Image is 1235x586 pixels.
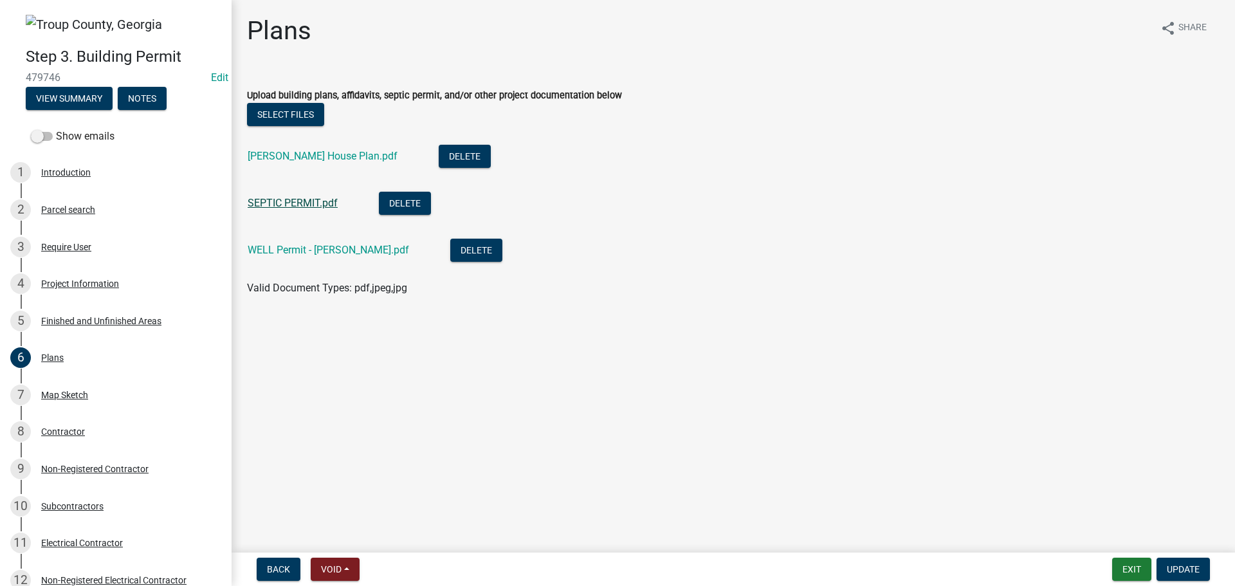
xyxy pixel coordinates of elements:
[247,103,324,126] button: Select files
[118,94,167,104] wm-modal-confirm: Notes
[118,87,167,110] button: Notes
[450,239,502,262] button: Delete
[41,502,104,511] div: Subcontractors
[379,192,431,215] button: Delete
[1150,15,1217,41] button: shareShare
[1157,558,1210,581] button: Update
[26,87,113,110] button: View Summary
[41,390,88,399] div: Map Sketch
[41,168,91,177] div: Introduction
[1160,21,1176,36] i: share
[41,279,119,288] div: Project Information
[321,564,342,574] span: Void
[41,464,149,473] div: Non-Registered Contractor
[311,558,360,581] button: Void
[10,311,31,331] div: 5
[41,205,95,214] div: Parcel search
[41,538,123,547] div: Electrical Contractor
[248,150,398,162] a: [PERSON_NAME] House Plan.pdf
[41,427,85,436] div: Contractor
[10,385,31,405] div: 7
[1167,564,1200,574] span: Update
[26,15,162,34] img: Troup County, Georgia
[257,558,300,581] button: Back
[379,198,431,210] wm-modal-confirm: Delete Document
[10,237,31,257] div: 3
[248,244,409,256] a: WELL Permit - [PERSON_NAME].pdf
[10,347,31,368] div: 6
[247,91,622,100] label: Upload building plans, affidavits, septic permit, and/or other project documentation below
[26,71,206,84] span: 479746
[26,48,221,66] h4: Step 3. Building Permit
[31,129,114,144] label: Show emails
[10,533,31,553] div: 11
[247,282,407,294] span: Valid Document Types: pdf,jpeg,jpg
[248,197,338,209] a: SEPTIC PERMIT.pdf
[41,576,187,585] div: Non-Registered Electrical Contractor
[1112,558,1151,581] button: Exit
[247,15,311,46] h1: Plans
[450,245,502,257] wm-modal-confirm: Delete Document
[439,151,491,163] wm-modal-confirm: Delete Document
[10,459,31,479] div: 9
[41,243,91,252] div: Require User
[10,273,31,294] div: 4
[211,71,228,84] wm-modal-confirm: Edit Application Number
[1178,21,1207,36] span: Share
[10,421,31,442] div: 8
[10,496,31,517] div: 10
[26,94,113,104] wm-modal-confirm: Summary
[267,564,290,574] span: Back
[41,316,161,325] div: Finished and Unfinished Areas
[439,145,491,168] button: Delete
[10,199,31,220] div: 2
[10,162,31,183] div: 1
[41,353,64,362] div: Plans
[211,71,228,84] a: Edit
